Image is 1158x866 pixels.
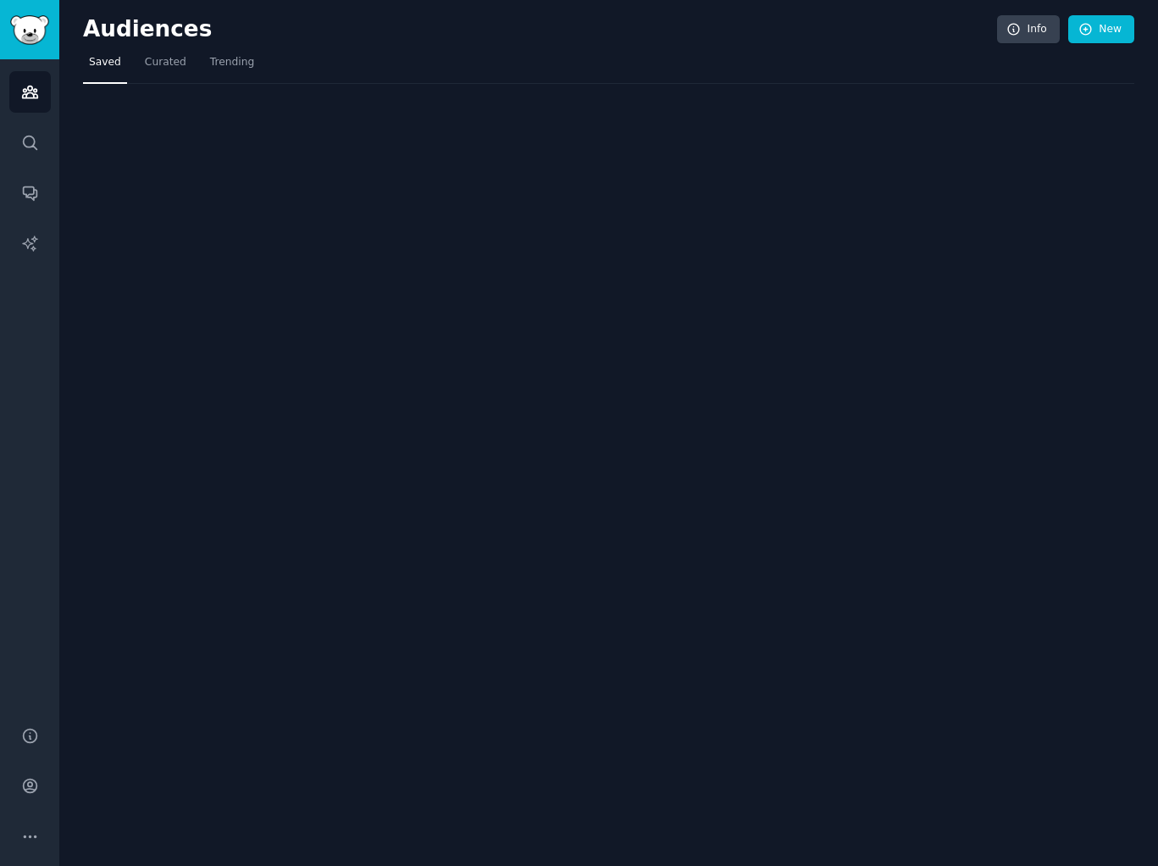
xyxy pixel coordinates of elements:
[997,15,1060,44] a: Info
[139,49,192,84] a: Curated
[83,16,997,43] h2: Audiences
[89,55,121,70] span: Saved
[145,55,186,70] span: Curated
[204,49,260,84] a: Trending
[10,15,49,45] img: GummySearch logo
[1068,15,1134,44] a: New
[83,49,127,84] a: Saved
[210,55,254,70] span: Trending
